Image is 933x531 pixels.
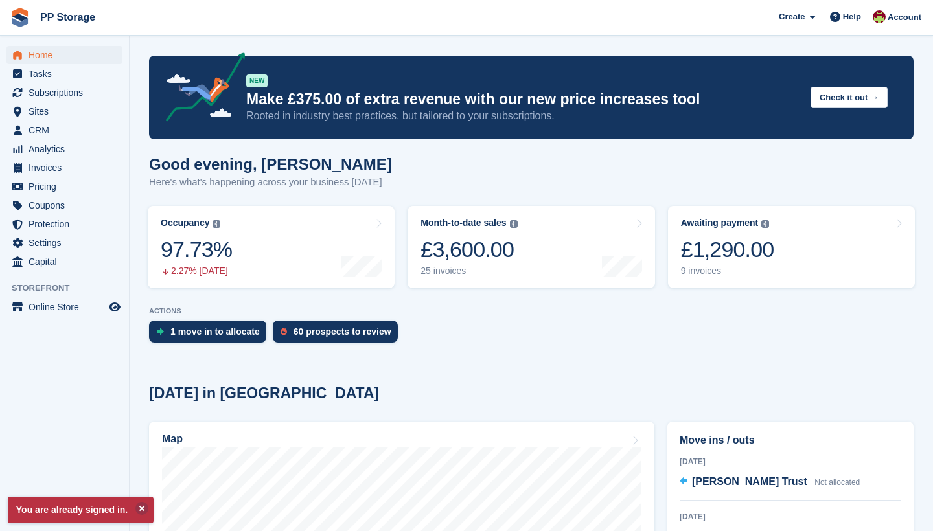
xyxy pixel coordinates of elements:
[29,102,106,120] span: Sites
[681,236,774,263] div: £1,290.00
[273,321,404,349] a: 60 prospects to review
[420,265,517,277] div: 25 invoices
[161,265,232,277] div: 2.27% [DATE]
[680,433,901,448] h2: Move ins / outs
[668,206,915,288] a: Awaiting payment £1,290.00 9 invoices
[779,10,805,23] span: Create
[814,478,860,487] span: Not allocated
[680,511,901,523] div: [DATE]
[6,46,122,64] a: menu
[162,433,183,445] h2: Map
[107,299,122,315] a: Preview store
[6,234,122,252] a: menu
[29,121,106,139] span: CRM
[6,102,122,120] a: menu
[692,476,807,487] span: [PERSON_NAME] Trust
[149,385,379,402] h2: [DATE] in [GEOGRAPHIC_DATA]
[149,175,392,190] p: Here's what's happening across your business [DATE]
[408,206,654,288] a: Month-to-date sales £3,600.00 25 invoices
[149,155,392,173] h1: Good evening, [PERSON_NAME]
[29,46,106,64] span: Home
[170,326,260,337] div: 1 move in to allocate
[246,90,800,109] p: Make £375.00 of extra revenue with our new price increases tool
[157,328,164,335] img: move_ins_to_allocate_icon-fdf77a2bb77ea45bf5b3d319d69a93e2d87916cf1d5bf7949dd705db3b84f3ca.svg
[6,196,122,214] a: menu
[6,177,122,196] a: menu
[888,11,921,24] span: Account
[811,87,888,108] button: Check it out →
[680,456,901,468] div: [DATE]
[29,234,106,252] span: Settings
[6,253,122,271] a: menu
[29,84,106,102] span: Subscriptions
[148,206,395,288] a: Occupancy 97.73% 2.27% [DATE]
[29,298,106,316] span: Online Store
[420,236,517,263] div: £3,600.00
[6,65,122,83] a: menu
[29,140,106,158] span: Analytics
[680,474,860,491] a: [PERSON_NAME] Trust Not allocated
[6,84,122,102] a: menu
[6,140,122,158] a: menu
[761,220,769,228] img: icon-info-grey-7440780725fd019a000dd9b08b2336e03edf1995a4989e88bcd33f0948082b44.svg
[149,307,914,315] p: ACTIONS
[8,497,154,523] p: You are already signed in.
[29,196,106,214] span: Coupons
[6,215,122,233] a: menu
[843,10,861,23] span: Help
[213,220,220,228] img: icon-info-grey-7440780725fd019a000dd9b08b2336e03edf1995a4989e88bcd33f0948082b44.svg
[246,109,800,123] p: Rooted in industry best practices, but tailored to your subscriptions.
[294,326,391,337] div: 60 prospects to review
[6,298,122,316] a: menu
[149,321,273,349] a: 1 move in to allocate
[246,74,268,87] div: NEW
[510,220,518,228] img: icon-info-grey-7440780725fd019a000dd9b08b2336e03edf1995a4989e88bcd33f0948082b44.svg
[420,218,506,229] div: Month-to-date sales
[155,52,246,126] img: price-adjustments-announcement-icon-8257ccfd72463d97f412b2fc003d46551f7dbcb40ab6d574587a9cd5c0d94...
[29,215,106,233] span: Protection
[161,236,232,263] div: 97.73%
[873,10,886,23] img: Max Allen
[12,282,129,295] span: Storefront
[681,218,759,229] div: Awaiting payment
[29,177,106,196] span: Pricing
[29,253,106,271] span: Capital
[681,265,774,277] div: 9 invoices
[35,6,100,28] a: PP Storage
[29,159,106,177] span: Invoices
[6,159,122,177] a: menu
[281,328,287,335] img: prospect-51fa495bee0391a8d652442698ab0144808aea92771e9ea1ae160a38d050c398.svg
[10,8,30,27] img: stora-icon-8386f47178a22dfd0bd8f6a31ec36ba5ce8667c1dd55bd0f319d3a0aa187defe.svg
[161,218,209,229] div: Occupancy
[29,65,106,83] span: Tasks
[6,121,122,139] a: menu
